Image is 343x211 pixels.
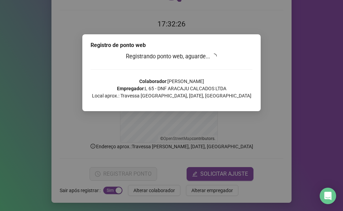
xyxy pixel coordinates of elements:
[320,188,336,204] div: Open Intercom Messenger
[91,41,252,49] div: Registro de ponto web
[91,52,252,61] h3: Registrando ponto web, aguarde...
[117,86,144,91] strong: Empregador
[211,54,217,59] span: loading
[91,78,252,99] p: : [PERSON_NAME] : L 65 - DNF ARACAJU CALCADOS LTDA Local aprox.: Travessa [GEOGRAPHIC_DATA], [DAT...
[139,79,166,84] strong: Colaborador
